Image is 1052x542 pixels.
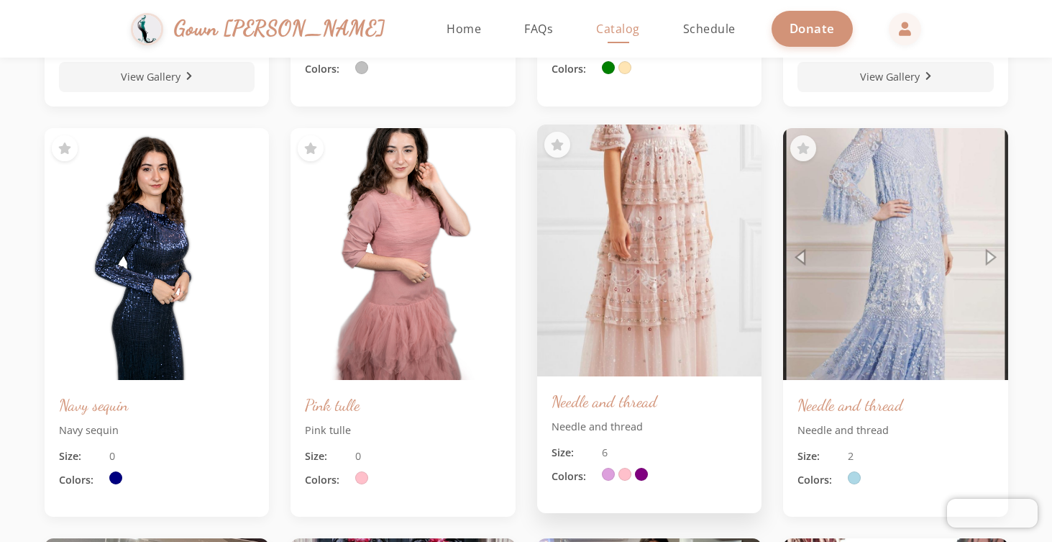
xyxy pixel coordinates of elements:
[131,13,163,45] img: Gown Gmach Logo
[797,472,841,488] span: Colors:
[59,472,102,488] span: Colors:
[552,61,595,77] span: Colors:
[790,20,835,37] span: Donate
[524,21,553,37] span: FAQs
[447,21,481,37] span: Home
[59,448,102,464] span: Size:
[797,62,994,92] button: View Gallery
[121,69,180,85] span: View Gallery
[602,445,608,461] span: 6
[59,62,255,92] button: View Gallery
[860,69,920,85] span: View Gallery
[109,448,115,464] span: 0
[947,499,1038,528] iframe: Chatra live chat
[552,469,595,484] span: Colors:
[772,11,853,46] a: Donate
[305,61,348,77] span: Colors:
[531,118,767,383] img: Needle and thread
[552,391,748,412] h3: Needle and thread
[783,128,1008,380] img: Needle and thread
[848,448,854,464] span: 2
[355,448,361,464] span: 0
[291,128,516,380] img: Pink tulle
[45,128,270,380] img: Navy sequin
[683,21,736,37] span: Schedule
[305,423,501,438] p: Pink tulle
[552,445,595,461] span: Size:
[797,423,994,438] p: Needle and thread
[174,13,385,44] span: Gown [PERSON_NAME]
[596,21,640,37] span: Catalog
[797,394,994,415] h3: Needle and thread
[552,419,748,435] p: Needle and thread
[59,394,255,415] h3: Navy sequin
[305,448,348,464] span: Size:
[797,448,841,464] span: Size:
[305,472,348,488] span: Colors:
[131,9,399,49] a: Gown [PERSON_NAME]
[305,394,501,415] h3: Pink tulle
[59,423,255,438] p: Navy sequin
